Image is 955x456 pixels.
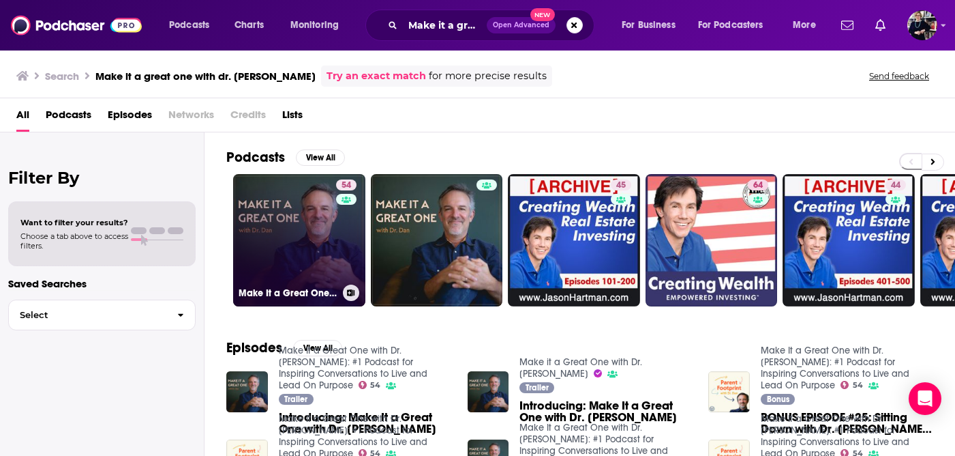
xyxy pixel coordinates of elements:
[169,16,209,35] span: Podcasts
[907,10,937,40] img: User Profile
[907,10,937,40] button: Show profile menu
[698,16,763,35] span: For Podcasters
[226,149,345,166] a: PodcastsView All
[612,14,693,36] button: open menu
[8,300,196,330] button: Select
[519,400,692,423] a: Introducing: Make It a Great One with Dr. Dan
[9,311,166,319] span: Select
[226,339,342,356] a: EpisodesView All
[20,218,128,227] span: Want to filter your results?
[748,180,768,190] a: 64
[468,371,509,413] img: Introducing: Make It a Great One with Dr. Dan
[840,381,863,389] a: 54
[336,180,357,190] a: 54
[95,70,316,83] h3: Make it a great one with dr. [PERSON_NAME]
[327,68,426,84] a: Try an exact match
[279,412,451,435] span: Introducing: Make It a Great One with Dr. [PERSON_NAME]
[761,412,933,435] a: BONUS EPISODE #25: Sitting Down with Dr. Dan – Listener Questions about college and helicopter pa...
[526,384,549,392] span: Trailer
[870,14,891,37] a: Show notifications dropdown
[168,104,214,132] span: Networks
[282,104,303,132] a: Lists
[226,149,285,166] h2: Podcasts
[907,10,937,40] span: Logged in as ndewey
[646,174,778,307] a: 64
[359,381,381,389] a: 54
[370,382,380,388] span: 54
[429,68,547,84] span: for more precise results
[11,12,142,38] img: Podchaser - Follow, Share and Rate Podcasts
[16,104,29,132] a: All
[519,400,692,423] span: Introducing: Make It a Great One with Dr. [PERSON_NAME]
[230,104,266,132] span: Credits
[160,14,227,36] button: open menu
[46,104,91,132] a: Podcasts
[20,231,128,251] span: Choose a tab above to access filters.
[761,345,909,391] a: Make It a Great One with Dr. Dan: #1 Podcast for Inspiring Conversations to Live and Lead On Purpose
[508,174,640,307] a: 45
[909,382,941,415] div: Open Intercom Messenger
[783,14,833,36] button: open menu
[279,412,451,435] a: Introducing: Make It a Great One with Dr. Dan
[293,340,342,356] button: View All
[284,395,307,403] span: Trailer
[239,287,337,299] h3: Make It a Great One with Dr. [PERSON_NAME]: #1 Podcast for Inspiring Conversations to Live and Le...
[853,382,863,388] span: 54
[234,16,264,35] span: Charts
[616,179,626,193] span: 45
[689,14,783,36] button: open menu
[519,356,642,380] a: Make it a Great One with Dr. Dan
[226,339,282,356] h2: Episodes
[8,168,196,188] h2: Filter By
[487,17,556,33] button: Open AdvancedNew
[45,70,79,83] h3: Search
[767,395,789,403] span: Bonus
[885,180,906,190] a: 44
[530,8,555,21] span: New
[891,179,900,193] span: 44
[296,149,345,166] button: View All
[753,179,763,193] span: 64
[708,371,750,413] img: BONUS EPISODE #25: Sitting Down with Dr. Dan – Listener Questions about college and helicopter pa...
[761,412,933,435] span: BONUS EPISODE #25: Sitting Down with Dr. [PERSON_NAME] – Listener Questions about college and hel...
[226,14,272,36] a: Charts
[622,16,676,35] span: For Business
[793,16,816,35] span: More
[226,371,268,413] img: Introducing: Make It a Great One with Dr. Dan
[279,345,427,391] a: Make It a Great One with Dr. Dan: #1 Podcast for Inspiring Conversations to Live and Lead On Purpose
[611,180,631,190] a: 45
[836,14,859,37] a: Show notifications dropdown
[281,14,357,36] button: open menu
[493,22,549,29] span: Open Advanced
[233,174,365,307] a: 54Make It a Great One with Dr. [PERSON_NAME]: #1 Podcast for Inspiring Conversations to Live and ...
[8,277,196,290] p: Saved Searches
[108,104,152,132] a: Episodes
[378,10,607,41] div: Search podcasts, credits, & more...
[290,16,339,35] span: Monitoring
[865,70,933,82] button: Send feedback
[403,14,487,36] input: Search podcasts, credits, & more...
[783,174,915,307] a: 44
[342,179,351,193] span: 54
